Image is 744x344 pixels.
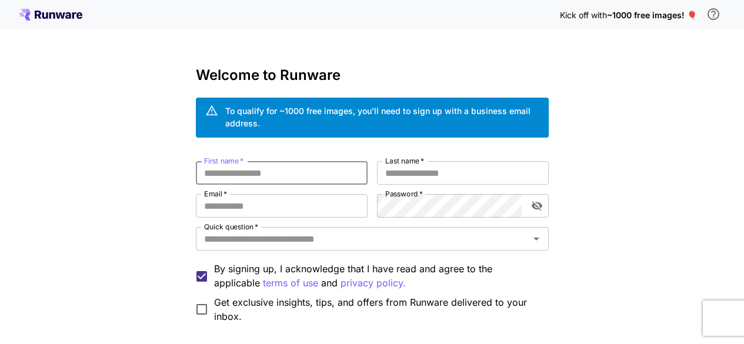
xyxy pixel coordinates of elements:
[196,67,549,84] h3: Welcome to Runware
[526,195,548,216] button: toggle password visibility
[225,105,539,129] div: To qualify for ~1000 free images, you’ll need to sign up with a business email address.
[204,222,258,232] label: Quick question
[607,10,697,20] span: ~1000 free images! 🎈
[341,276,406,290] button: By signing up, I acknowledge that I have read and agree to the applicable terms of use and
[204,156,243,166] label: First name
[214,295,539,323] span: Get exclusive insights, tips, and offers from Runware delivered to your inbox.
[214,262,539,290] p: By signing up, I acknowledge that I have read and agree to the applicable and
[385,156,424,166] label: Last name
[263,276,318,290] p: terms of use
[528,231,545,247] button: Open
[560,10,607,20] span: Kick off with
[341,276,406,290] p: privacy policy.
[204,189,227,199] label: Email
[263,276,318,290] button: By signing up, I acknowledge that I have read and agree to the applicable and privacy policy.
[702,2,725,26] button: In order to qualify for free credit, you need to sign up with a business email address and click ...
[385,189,423,199] label: Password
